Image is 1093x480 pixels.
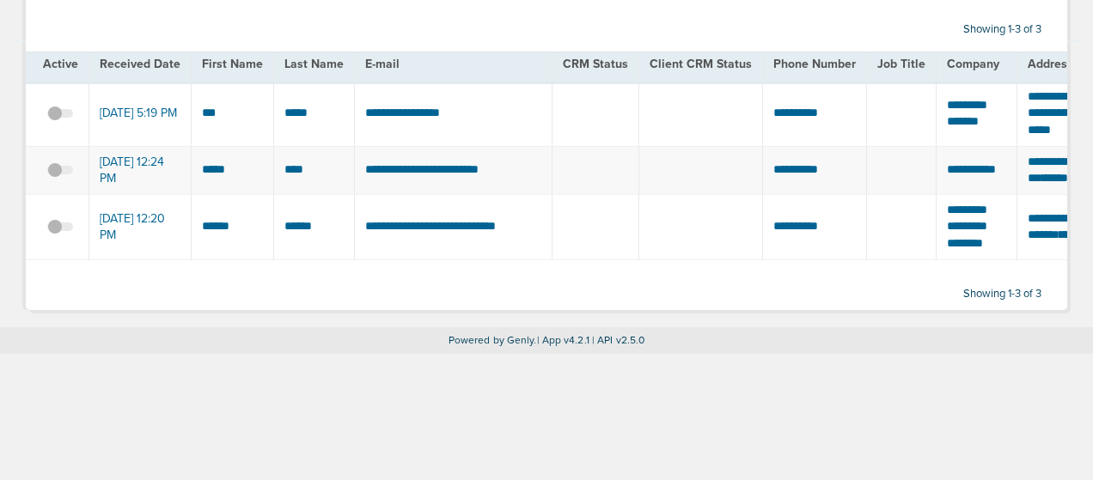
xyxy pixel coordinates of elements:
td: [DATE] 12:20 PM [89,194,192,259]
span: Active [43,57,78,71]
th: Job Title [867,46,937,82]
td: [DATE] 5:19 PM [89,82,192,146]
td: [DATE] 12:24 PM [89,146,192,194]
span: | App v4.2.1 [537,334,589,346]
span: E-mail [365,57,400,71]
span: Showing 1-3 of 3 [963,22,1041,37]
span: Showing 1-3 of 3 [963,287,1041,301]
span: CRM Status [563,57,628,71]
span: Received Date [100,57,180,71]
span: Last Name [284,57,344,71]
th: Client CRM Status [639,46,763,82]
span: | API v2.5.0 [592,334,644,346]
span: Phone Number [773,57,856,71]
span: First Name [202,57,263,71]
th: Company [937,46,1017,82]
